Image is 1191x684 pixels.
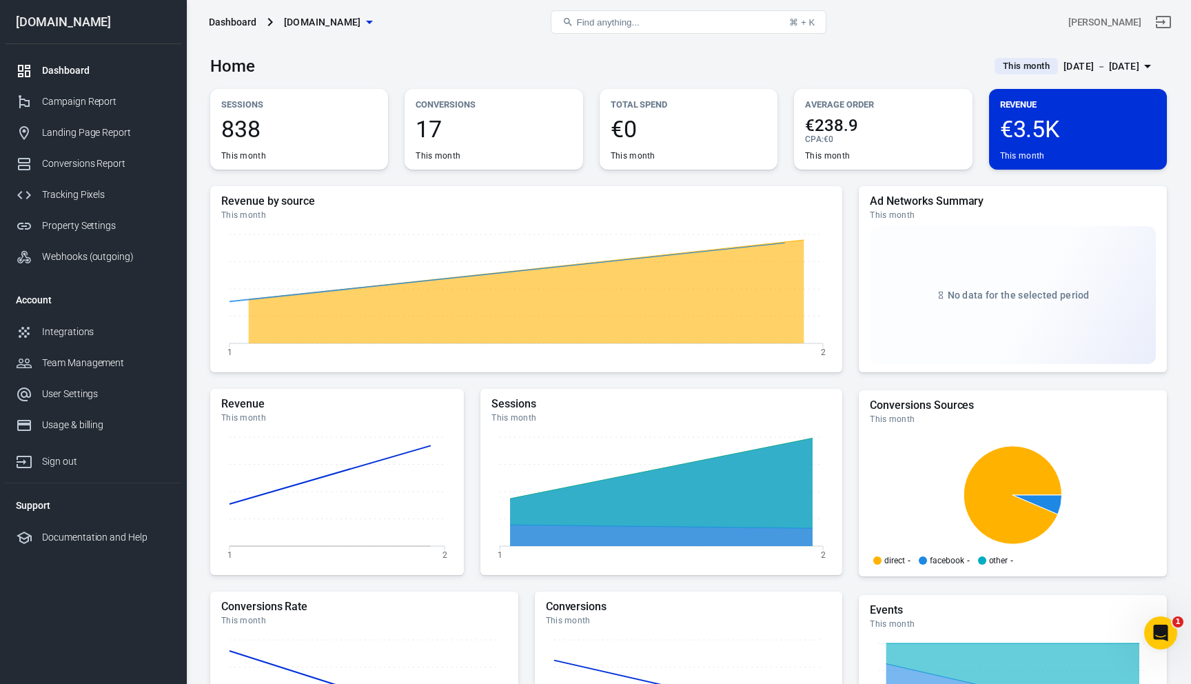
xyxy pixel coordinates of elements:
span: Find anything... [576,17,639,28]
h5: Revenue by source [221,194,831,208]
h5: Conversions Rate [221,600,507,614]
li: Support [5,489,181,522]
span: No data for the selected period [948,290,1090,301]
span: 17 [416,117,571,141]
div: [DOMAIN_NAME] [5,16,181,28]
div: Tracking Pixels [42,188,170,202]
tspan: 2 [821,550,826,559]
tspan: 2 [442,550,447,559]
div: Dashboard [209,15,256,29]
p: direct [884,556,905,565]
p: other [989,556,1008,565]
tspan: 1 [227,550,232,559]
div: Account id: VicIO3n3 [1068,15,1141,30]
h5: Conversions Sources [870,399,1156,412]
div: Dashboard [42,63,170,78]
iframe: Intercom live chat [1144,616,1177,650]
span: This month [997,59,1055,73]
span: €238.9 [805,117,961,134]
div: This month [870,210,1156,221]
a: Webhooks (outgoing) [5,241,181,272]
div: This month [491,412,831,423]
div: Property Settings [42,219,170,233]
span: €3.5K [1000,117,1156,141]
tspan: 1 [498,550,502,559]
div: Sign out [42,454,170,469]
a: Usage & billing [5,410,181,441]
button: Find anything...⌘ + K [551,10,826,34]
a: Property Settings [5,210,181,241]
button: [DOMAIN_NAME] [278,10,378,35]
div: Conversions Report [42,157,170,171]
span: - [908,556,910,565]
p: Conversions [416,97,571,112]
h5: Sessions [491,397,831,411]
li: Account [5,283,181,316]
div: This month [546,615,832,626]
div: This month [1000,150,1045,161]
div: This month [416,150,460,161]
span: 1 [1172,616,1183,627]
p: facebook [930,556,964,565]
p: Average Order [805,97,961,112]
span: €0 [824,134,833,144]
span: - [967,556,970,565]
a: Integrations [5,316,181,348]
span: CPA : [805,134,824,144]
a: Campaign Report [5,86,181,117]
div: Team Management [42,356,170,370]
div: This month [870,414,1156,425]
div: This month [221,412,453,423]
div: User Settings [42,387,170,401]
tspan: 1 [227,347,232,356]
h3: Home [210,57,255,76]
a: Sign out [5,441,181,477]
h5: Ad Networks Summary [870,194,1156,208]
button: This month[DATE] － [DATE] [984,55,1167,78]
a: Tracking Pixels [5,179,181,210]
a: Landing Page Report [5,117,181,148]
div: Campaign Report [42,94,170,109]
a: User Settings [5,379,181,410]
div: Webhooks (outgoing) [42,250,170,264]
span: €0 [611,117,766,141]
div: This month [221,615,507,626]
div: This month [221,210,831,221]
p: Total Spend [611,97,766,112]
div: Landing Page Report [42,125,170,140]
a: Conversions Report [5,148,181,179]
tspan: 2 [821,347,826,356]
div: This month [805,150,850,161]
h5: Conversions [546,600,832,614]
a: Sign out [1147,6,1180,39]
div: This month [611,150,655,161]
a: Team Management [5,348,181,379]
span: 838 [221,117,377,141]
div: Documentation and Help [42,530,170,545]
span: - [1010,556,1013,565]
div: Integrations [42,325,170,339]
div: ⌘ + K [789,17,815,28]
span: m3ta-stacking.com [284,14,361,31]
div: [DATE] － [DATE] [1063,58,1139,75]
div: Usage & billing [42,418,170,432]
div: This month [870,618,1156,630]
p: Revenue [1000,97,1156,112]
div: This month [221,150,266,161]
h5: Events [870,603,1156,617]
h5: Revenue [221,397,453,411]
p: Sessions [221,97,377,112]
a: Dashboard [5,55,181,86]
